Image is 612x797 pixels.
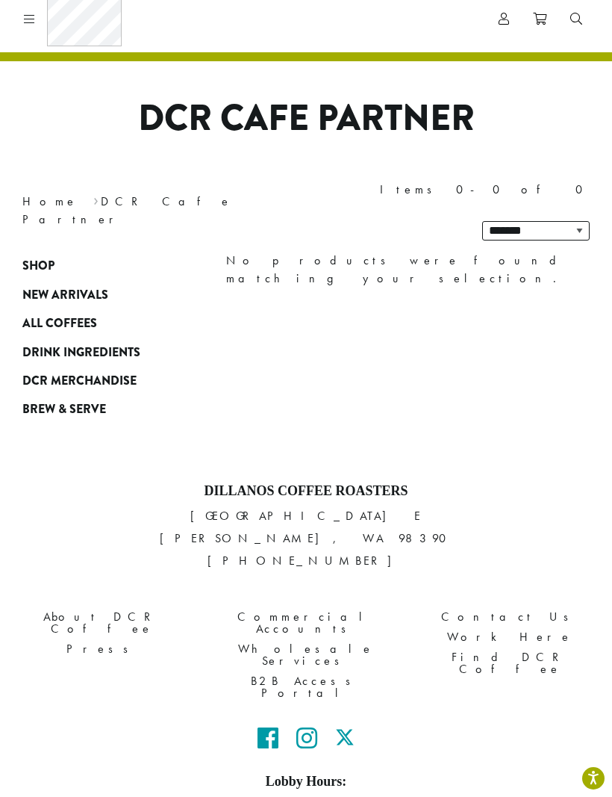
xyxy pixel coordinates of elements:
[93,187,99,211] span: ›
[380,181,590,199] div: Items 0-0 of 0
[11,639,193,660] a: Press
[11,774,601,790] h5: Lobby Hours:
[215,607,396,639] a: Commercial Accounts
[11,97,601,140] h1: DCR Cafe Partner
[22,395,181,424] a: Brew & Serve
[22,193,284,229] nav: Breadcrumb
[22,193,78,209] a: Home
[419,607,601,627] a: Contact Us
[215,672,396,704] a: B2B Access Portal
[22,400,106,419] span: Brew & Serve
[22,257,54,276] span: Shop
[22,252,181,280] a: Shop
[419,627,601,648] a: Work Here
[226,252,590,288] div: No products were found matching your selection.
[22,309,181,338] a: All Coffees
[22,367,181,395] a: DCR Merchandise
[22,344,140,362] span: Drink Ingredients
[22,286,108,305] span: New Arrivals
[22,338,181,366] a: Drink Ingredients
[207,553,405,568] a: [PHONE_NUMBER]
[22,281,181,309] a: New Arrivals
[11,483,601,500] h4: Dillanos Coffee Roasters
[22,314,97,333] span: All Coffees
[419,648,601,680] a: Find DCR Coffee
[11,607,193,639] a: About DCR Coffee
[22,372,137,391] span: DCR Merchandise
[558,7,594,31] a: Search
[11,505,601,572] p: [GEOGRAPHIC_DATA] E [PERSON_NAME], WA 98390
[215,639,396,672] a: Wholesale Services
